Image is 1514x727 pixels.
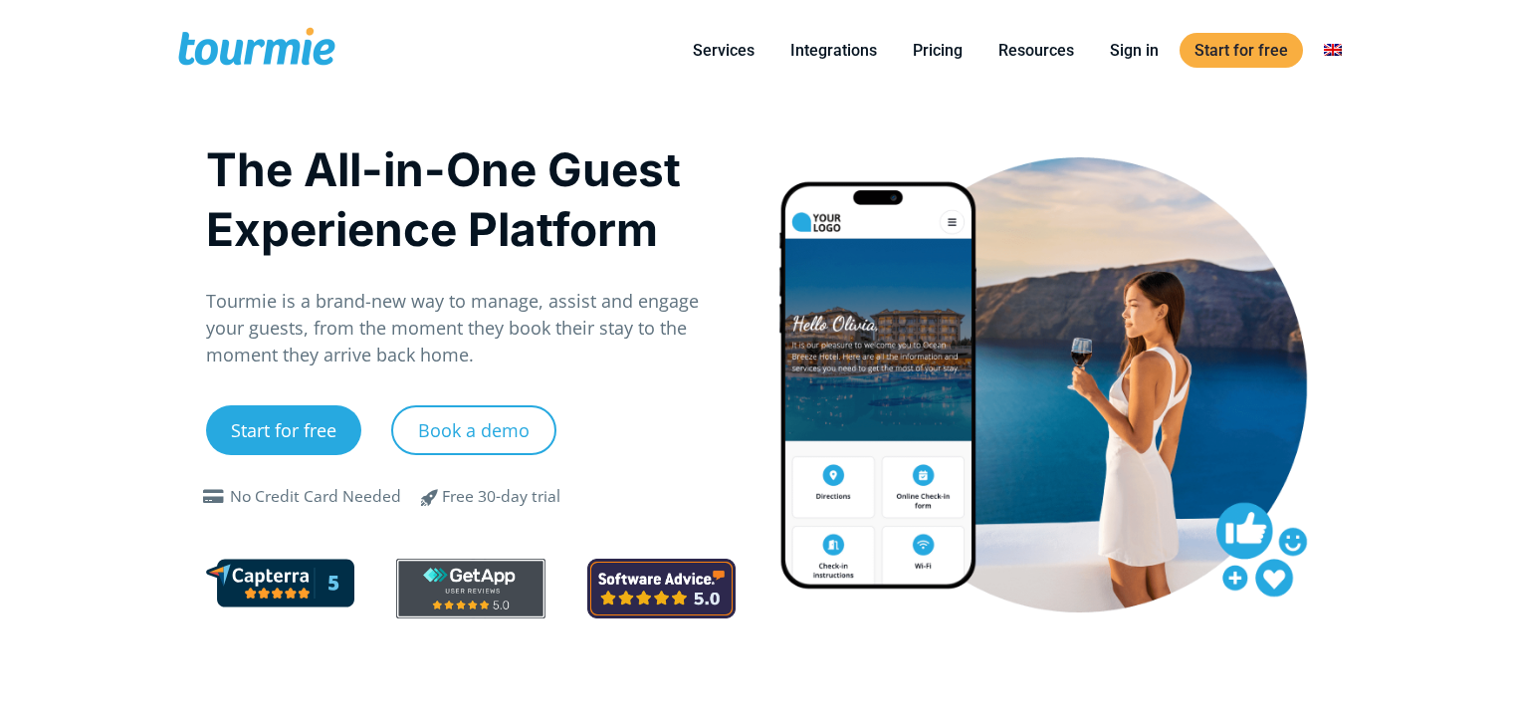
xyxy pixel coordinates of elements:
a: Switch to [1309,38,1357,63]
span:  [406,485,454,509]
a: Start for free [1180,33,1303,68]
h1: The All-in-One Guest Experience Platform [206,139,737,259]
div: Free 30-day trial [442,485,560,509]
a: Pricing [898,38,977,63]
a: Sign in [1095,38,1174,63]
p: Tourmie is a brand-new way to manage, assist and engage your guests, from the moment they book th... [206,288,737,368]
a: Services [678,38,769,63]
div: No Credit Card Needed [230,485,401,509]
a: Resources [983,38,1089,63]
span:  [198,489,230,505]
a: Integrations [775,38,892,63]
a: Book a demo [391,405,556,455]
a: Start for free [206,405,361,455]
